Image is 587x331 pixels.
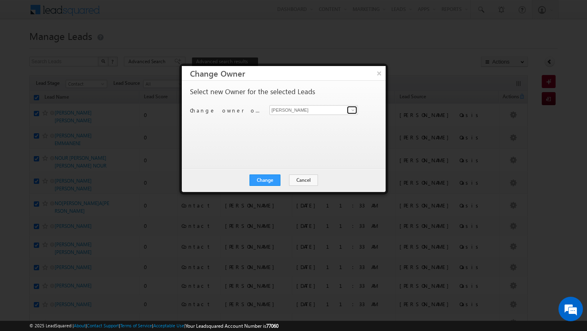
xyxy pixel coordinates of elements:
a: Contact Support [87,323,119,328]
span: © 2025 LeadSquared | | | | | [29,322,278,330]
span: 77060 [266,323,278,329]
a: Acceptable Use [153,323,184,328]
a: Terms of Service [120,323,152,328]
div: Minimize live chat window [134,4,153,24]
button: × [373,66,386,80]
textarea: Type your message and hit 'Enter' [11,75,149,244]
span: Your Leadsquared Account Number is [185,323,278,329]
p: Select new Owner for the selected Leads [190,88,315,95]
button: Cancel [289,174,318,186]
input: Type to Search [269,105,358,115]
img: d_60004797649_company_0_60004797649 [14,43,34,53]
p: Change owner of 50 leads to [190,107,263,114]
em: Start Chat [111,251,148,262]
button: Change [249,174,280,186]
a: Show All Items [347,106,357,114]
a: About [74,323,86,328]
h3: Change Owner [190,66,386,80]
div: Chat with us now [42,43,137,53]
